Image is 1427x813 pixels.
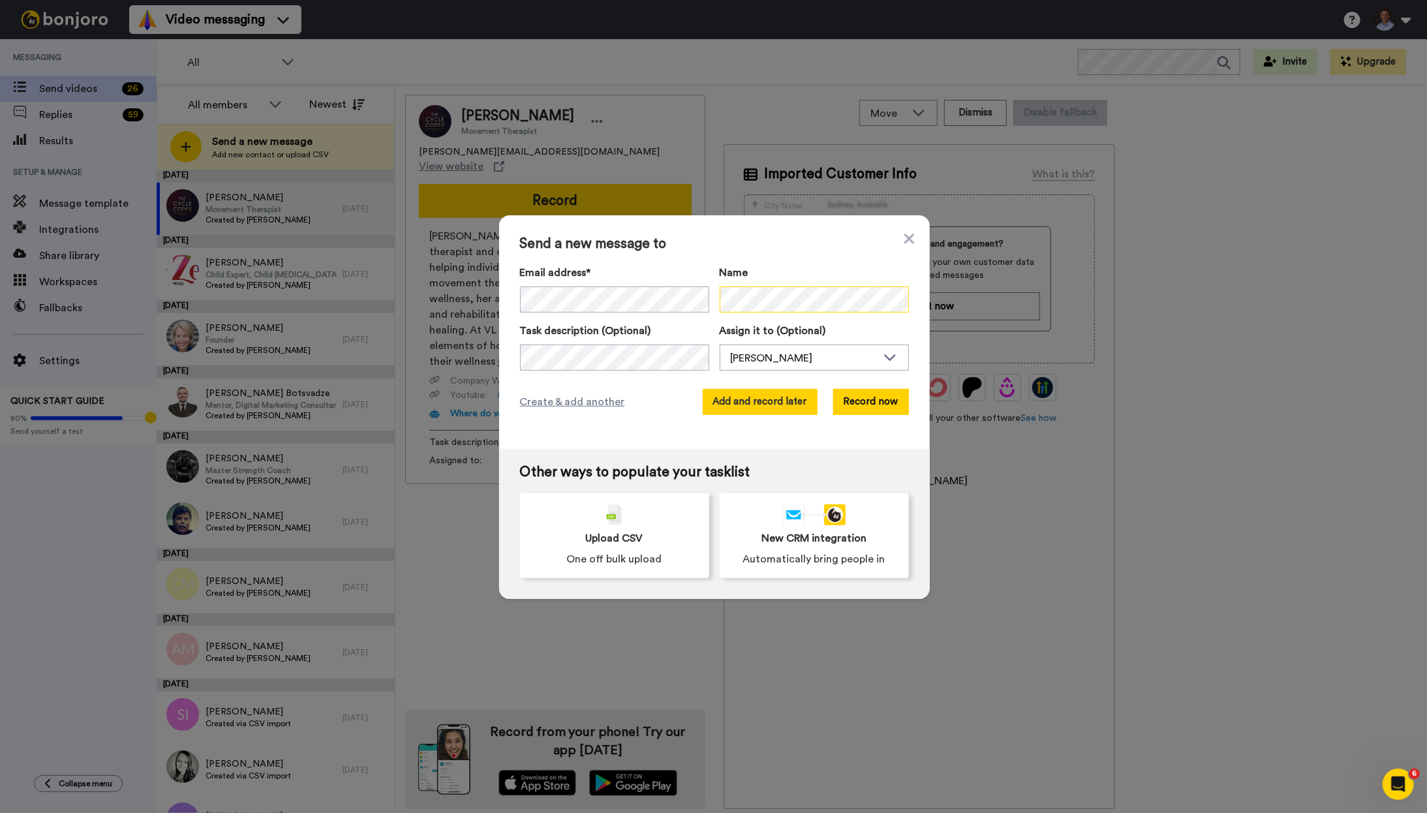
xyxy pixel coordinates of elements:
span: Upload CSV [586,530,643,546]
img: csv-grey.png [607,504,622,525]
button: Record now [833,389,909,415]
span: One off bulk upload [567,551,662,567]
div: [PERSON_NAME] [731,350,877,366]
span: New CRM integration [761,530,867,546]
span: Create & add another [520,394,625,410]
span: Other ways to populate your tasklist [520,465,909,480]
button: Add and record later [703,389,818,415]
iframe: Intercom live chat [1383,769,1414,800]
span: 6 [1409,769,1420,779]
span: Send a new message to [520,236,909,252]
label: Email address* [520,265,709,281]
div: animation [783,504,846,525]
span: Automatically bring people in [743,551,885,567]
span: Name [720,265,748,281]
label: Assign it to (Optional) [720,323,909,339]
label: Task description (Optional) [520,323,709,339]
